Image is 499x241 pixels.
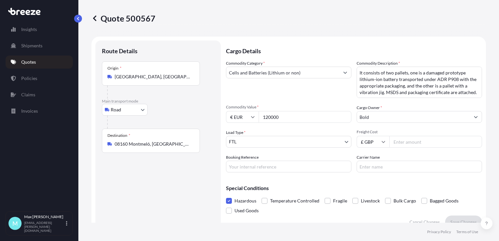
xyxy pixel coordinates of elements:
[102,99,214,104] p: Main transport mode
[234,206,259,216] span: Used Goods
[226,161,351,172] input: Your internal reference
[427,229,451,234] a: Privacy Policy
[226,154,259,161] label: Booking Reference
[111,106,121,113] span: Road
[21,42,42,49] p: Shipments
[226,67,339,78] input: Select a commodity type
[357,161,482,172] input: Enter name
[357,104,382,111] label: Cargo Owner
[333,196,347,206] span: Fragile
[226,40,482,60] p: Cargo Details
[470,111,482,123] button: Show suggestions
[115,141,192,147] input: Destination
[21,108,38,114] p: Invoices
[226,129,246,136] span: Load Type
[445,216,482,229] button: Save Changes
[357,129,482,135] span: Freight Cost
[21,75,37,82] p: Policies
[226,60,265,67] label: Commodity Category
[229,138,236,145] span: FTL
[102,47,137,55] p: Route Details
[450,219,477,225] p: Save Changes
[6,56,73,69] a: Quotes
[357,67,482,98] textarea: It consists of two pallets, one is a damaged prototype lithium-ion battery transported under ADR ...
[404,216,445,229] button: Cancel Changes
[456,229,478,234] a: Terms of Use
[357,60,400,67] label: Commodity Description
[107,133,130,138] div: Destination
[24,221,65,233] p: [EMAIL_ADDRESS][PERSON_NAME][DOMAIN_NAME]
[259,111,351,123] input: Type amount
[21,91,35,98] p: Claims
[339,67,351,78] button: Show suggestions
[21,59,36,65] p: Quotes
[6,39,73,52] a: Shipments
[226,185,482,191] p: Special Conditions
[226,104,351,110] span: Commodity Value
[357,154,380,161] label: Carrier Name
[357,111,470,123] input: Full name
[12,220,18,227] span: M
[361,196,380,206] span: Livestock
[6,104,73,118] a: Invoices
[91,13,155,24] p: Quote 500567
[270,196,319,206] span: Temperature Controlled
[6,72,73,85] a: Policies
[21,26,37,33] p: Insights
[115,73,192,80] input: Origin
[6,88,73,101] a: Claims
[102,104,148,116] button: Select transport
[410,219,440,225] p: Cancel Changes
[389,136,482,148] input: Enter amount
[6,23,73,36] a: Insights
[24,214,65,219] p: Max [PERSON_NAME]
[430,196,459,206] span: Bagged Goods
[234,196,256,206] span: Hazardous
[226,136,351,148] button: FTL
[107,66,121,71] div: Origin
[394,196,416,206] span: Bulk Cargo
